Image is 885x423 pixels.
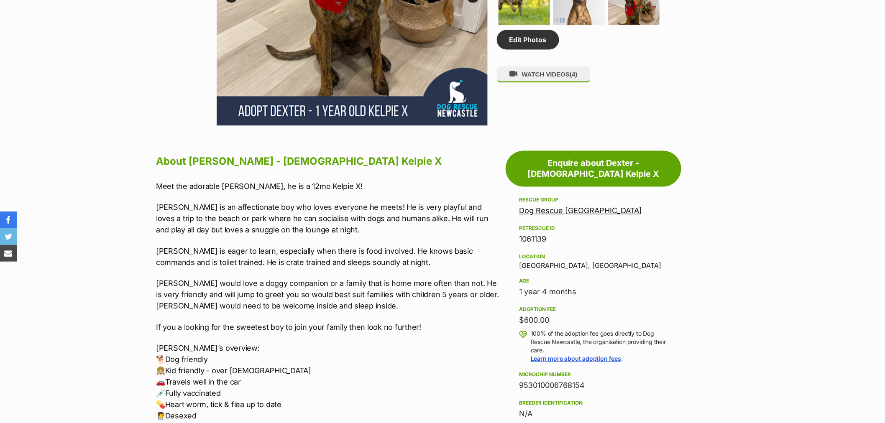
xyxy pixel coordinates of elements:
[519,197,668,204] div: Rescue group
[519,380,668,392] div: 953010006768154
[156,153,501,171] h2: About [PERSON_NAME] - [DEMOGRAPHIC_DATA] Kelpie X
[519,225,668,232] div: PetRescue ID
[519,278,668,285] div: Age
[156,322,501,333] p: If you a looking for the sweetest boy to join your family then look no further!
[531,355,621,362] a: Learn more about adoption fees
[519,315,668,326] div: $600.00
[519,234,668,245] div: 1061139
[519,372,668,378] div: Microchip number
[519,206,642,215] a: Dog Rescue [GEOGRAPHIC_DATA]
[156,246,501,268] p: [PERSON_NAME] is eager to learn, especially when there is food involved. He knows basic commands ...
[497,30,559,49] a: Edit Photos
[156,278,501,312] p: [PERSON_NAME] would love a doggy companion or a family that is home more often than not. He is ve...
[519,252,668,270] div: [GEOGRAPHIC_DATA], [GEOGRAPHIC_DATA]
[519,408,668,420] div: N/A
[156,181,501,192] p: Meet the adorable [PERSON_NAME], he is a 12mo Kelpie X!
[519,400,668,407] div: Breeder identification
[519,254,668,260] div: Location
[531,330,668,363] p: 100% of the adoption fee goes directly to Dog Rescue Newcastle, the organisation providing their ...
[519,286,668,298] div: 1 year 4 months
[570,71,577,78] span: (4)
[519,306,668,313] div: Adoption fee
[506,151,681,187] a: Enquire about Dexter - [DEMOGRAPHIC_DATA] Kelpie X
[156,202,501,236] p: [PERSON_NAME] is an affectionate boy who loves everyone he meets! He is very playful and loves a ...
[497,66,591,83] button: WATCH VIDEOS(4)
